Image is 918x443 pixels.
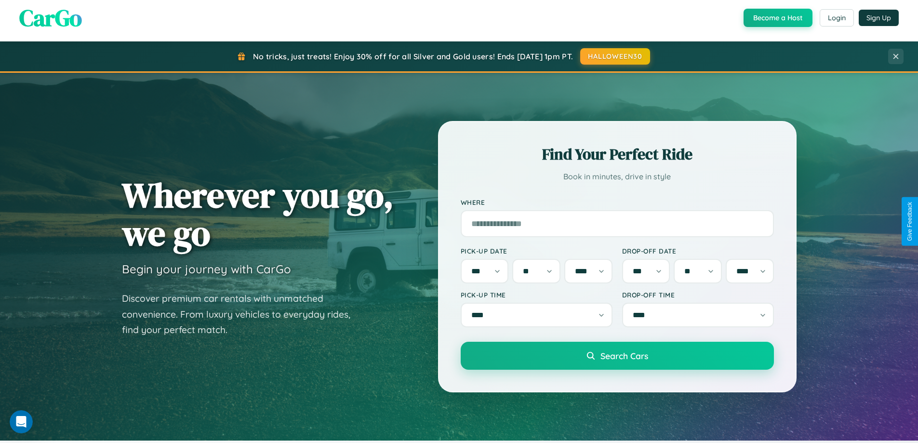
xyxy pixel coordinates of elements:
h2: Find Your Perfect Ride [461,144,774,165]
iframe: Intercom live chat [10,410,33,433]
button: Sign Up [859,10,899,26]
p: Discover premium car rentals with unmatched convenience. From luxury vehicles to everyday rides, ... [122,291,363,338]
h1: Wherever you go, we go [122,176,394,252]
button: Become a Host [744,9,812,27]
button: Search Cars [461,342,774,370]
span: Search Cars [600,350,648,361]
h3: Begin your journey with CarGo [122,262,291,276]
span: No tricks, just treats! Enjoy 30% off for all Silver and Gold users! Ends [DATE] 1pm PT. [253,52,573,61]
label: Pick-up Time [461,291,612,299]
label: Drop-off Date [622,247,774,255]
label: Where [461,198,774,206]
button: Login [820,9,854,27]
button: HALLOWEEN30 [580,48,650,65]
span: CarGo [19,2,82,34]
div: Give Feedback [906,202,913,241]
label: Pick-up Date [461,247,612,255]
label: Drop-off Time [622,291,774,299]
p: Book in minutes, drive in style [461,170,774,184]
